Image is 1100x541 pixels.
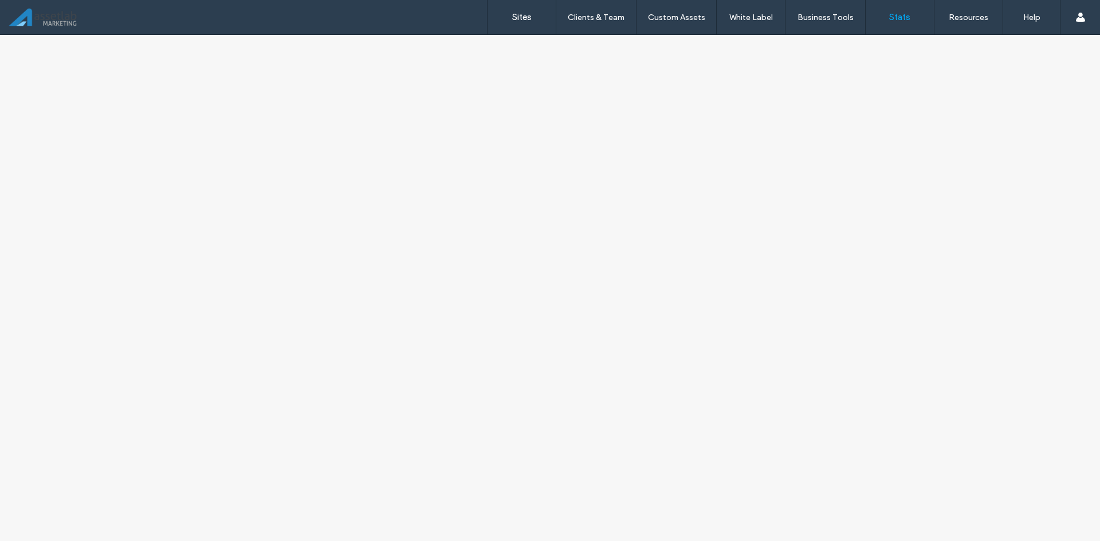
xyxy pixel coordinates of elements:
label: Sites [512,12,532,22]
label: Stats [889,12,910,22]
label: Clients & Team [568,13,624,22]
label: Custom Assets [648,13,705,22]
label: Resources [949,13,988,22]
label: Help [1023,13,1040,22]
label: White Label [729,13,773,22]
label: Business Tools [797,13,854,22]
